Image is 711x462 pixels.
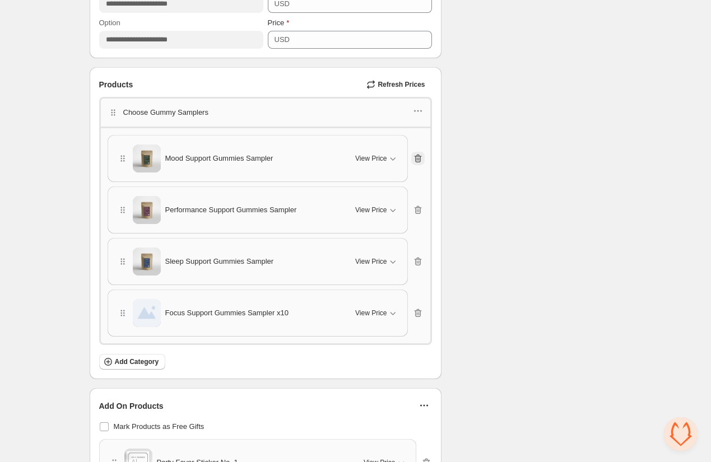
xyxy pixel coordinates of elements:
img: Mood Support Gummies Sampler [133,144,161,172]
span: Refresh Prices [378,80,425,89]
a: Open chat [664,417,698,451]
button: View Price [348,304,405,322]
span: Sleep Support Gummies Sampler [165,256,274,267]
label: Price [268,17,290,29]
span: Mood Support Gummies Sampler [165,153,273,164]
span: Performance Support Gummies Sampler [165,204,297,216]
img: Sleep Support Gummies Sampler [133,248,161,276]
span: Add Category [115,357,159,366]
span: View Price [355,206,387,214]
span: Add On Products [99,400,164,412]
button: Add Category [99,354,166,370]
button: Refresh Prices [362,77,431,92]
button: View Price [348,150,405,167]
span: Focus Support Gummies Sampler x10 [165,307,289,319]
div: USD [275,34,290,45]
span: View Price [355,154,387,163]
span: View Price [355,309,387,318]
button: View Price [348,201,405,219]
label: Option [99,17,120,29]
span: Products [99,79,133,90]
span: View Price [355,257,387,266]
span: Mark Products as Free Gifts [114,422,205,431]
img: Performance Support Gummies Sampler [133,196,161,224]
p: Choose Gummy Samplers [123,107,208,118]
img: Focus Support Gummies Sampler x10 [133,299,161,327]
button: View Price [348,253,405,270]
